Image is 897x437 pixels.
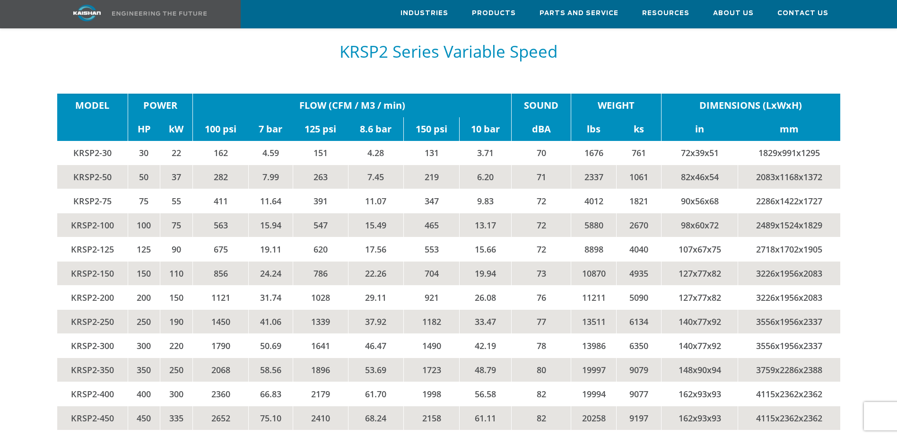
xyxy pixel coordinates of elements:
[248,285,293,309] td: 31.74
[512,261,571,285] td: 73
[128,333,160,358] td: 300
[738,382,840,406] td: 4115x2362x2362
[401,8,448,19] span: Industries
[571,358,616,382] td: 19997
[403,117,459,141] td: 150 psi
[571,382,616,406] td: 19994
[571,213,616,237] td: 5880
[128,406,160,430] td: 450
[616,213,661,237] td: 2670
[616,285,661,309] td: 5090
[193,309,248,333] td: 1450
[738,165,840,189] td: 2083x1168x1372
[713,8,754,19] span: About Us
[348,358,403,382] td: 53.69
[193,237,248,261] td: 675
[348,382,403,406] td: 61.70
[512,358,571,382] td: 80
[460,141,512,165] td: 3.71
[472,0,516,26] a: Products
[293,261,348,285] td: 786
[403,237,459,261] td: 553
[512,117,571,141] td: dBA
[571,309,616,333] td: 13511
[512,309,571,333] td: 77
[293,141,348,165] td: 151
[403,165,459,189] td: 219
[160,382,193,406] td: 300
[616,358,661,382] td: 9079
[512,285,571,309] td: 76
[57,309,128,333] td: KRSP2-250
[460,382,512,406] td: 56.58
[248,213,293,237] td: 15.94
[128,117,160,141] td: HP
[642,8,689,19] span: Resources
[57,382,128,406] td: KRSP2-400
[160,117,193,141] td: kW
[662,285,738,309] td: 127x77x82
[160,406,193,430] td: 335
[160,285,193,309] td: 150
[160,165,193,189] td: 37
[662,261,738,285] td: 127x77x82
[293,406,348,430] td: 2410
[571,94,662,117] td: WEIGHT
[348,213,403,237] td: 15.49
[616,189,661,213] td: 1821
[248,333,293,358] td: 50.69
[128,237,160,261] td: 125
[57,237,128,261] td: KRSP2-125
[248,165,293,189] td: 7.99
[738,358,840,382] td: 3759x2286x2388
[193,94,512,117] td: FLOW (CFM / M3 / min)
[348,309,403,333] td: 37.92
[571,189,616,213] td: 4012
[293,213,348,237] td: 547
[193,141,248,165] td: 162
[112,11,207,16] img: Engineering the future
[160,333,193,358] td: 220
[248,261,293,285] td: 24.24
[160,213,193,237] td: 75
[57,94,128,117] td: MODEL
[57,358,128,382] td: KRSP2-350
[616,406,661,430] td: 9197
[52,5,122,21] img: kaishan logo
[293,285,348,309] td: 1028
[293,237,348,261] td: 620
[128,94,193,117] td: POWER
[738,117,840,141] td: mm
[616,117,661,141] td: ks
[460,213,512,237] td: 13.17
[348,237,403,261] td: 17.56
[642,0,689,26] a: Resources
[348,261,403,285] td: 22.26
[128,309,160,333] td: 250
[193,285,248,309] td: 1121
[248,358,293,382] td: 58.56
[738,285,840,309] td: 3226x1956x2083
[738,213,840,237] td: 2489x1524x1829
[662,358,738,382] td: 148x90x94
[662,94,840,117] td: DIMENSIONS (LxWxH)
[512,141,571,165] td: 70
[512,333,571,358] td: 78
[193,358,248,382] td: 2068
[571,237,616,261] td: 8898
[571,165,616,189] td: 2337
[57,285,128,309] td: KRSP2-200
[57,165,128,189] td: KRSP2-50
[738,261,840,285] td: 3226x1956x2083
[616,333,661,358] td: 6350
[460,237,512,261] td: 15.66
[193,189,248,213] td: 411
[160,189,193,213] td: 55
[248,117,293,141] td: 7 bar
[348,189,403,213] td: 11.07
[662,141,738,165] td: 72x39x51
[460,309,512,333] td: 33.47
[57,189,128,213] td: KRSP2-75
[777,0,828,26] a: Contact Us
[57,333,128,358] td: KRSP2-300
